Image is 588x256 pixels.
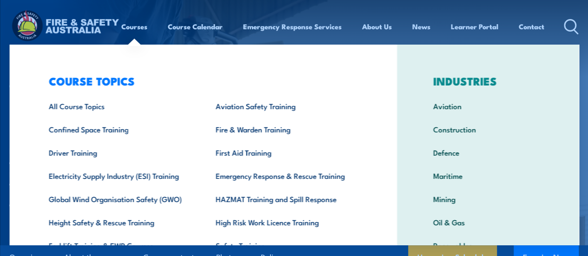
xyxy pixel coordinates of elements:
a: Oil & Gas [418,210,557,234]
a: Height Safety & Rescue Training [34,210,201,234]
h3: COURSE TOPICS [34,74,368,87]
a: Fire & Warden Training [201,118,368,141]
a: First Aid Training [201,141,368,164]
a: Maritime [418,164,557,187]
a: Contact [519,15,544,38]
a: Emergency Response & Rescue Training [201,164,368,187]
a: Electricity Supply Industry (ESI) Training [34,164,201,187]
a: Aviation Safety Training [201,94,368,118]
a: Learner Portal [451,15,498,38]
a: Confined Space Training [34,118,201,141]
a: Emergency Response Services [243,15,342,38]
a: Aviation [418,94,557,118]
a: High Risk Work Licence Training [201,210,368,234]
a: News [412,15,430,38]
a: Defence [418,141,557,164]
a: Driver Training [34,141,201,164]
a: Construction [418,118,557,141]
a: Global Wind Organisation Safety (GWO) [34,187,201,210]
a: All Course Topics [34,94,201,118]
a: HAZMAT Training and Spill Response [201,187,368,210]
a: About Us [362,15,392,38]
h3: INDUSTRIES [418,74,557,87]
a: Courses [121,15,147,38]
a: Course Calendar [168,15,223,38]
a: Mining [418,187,557,210]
